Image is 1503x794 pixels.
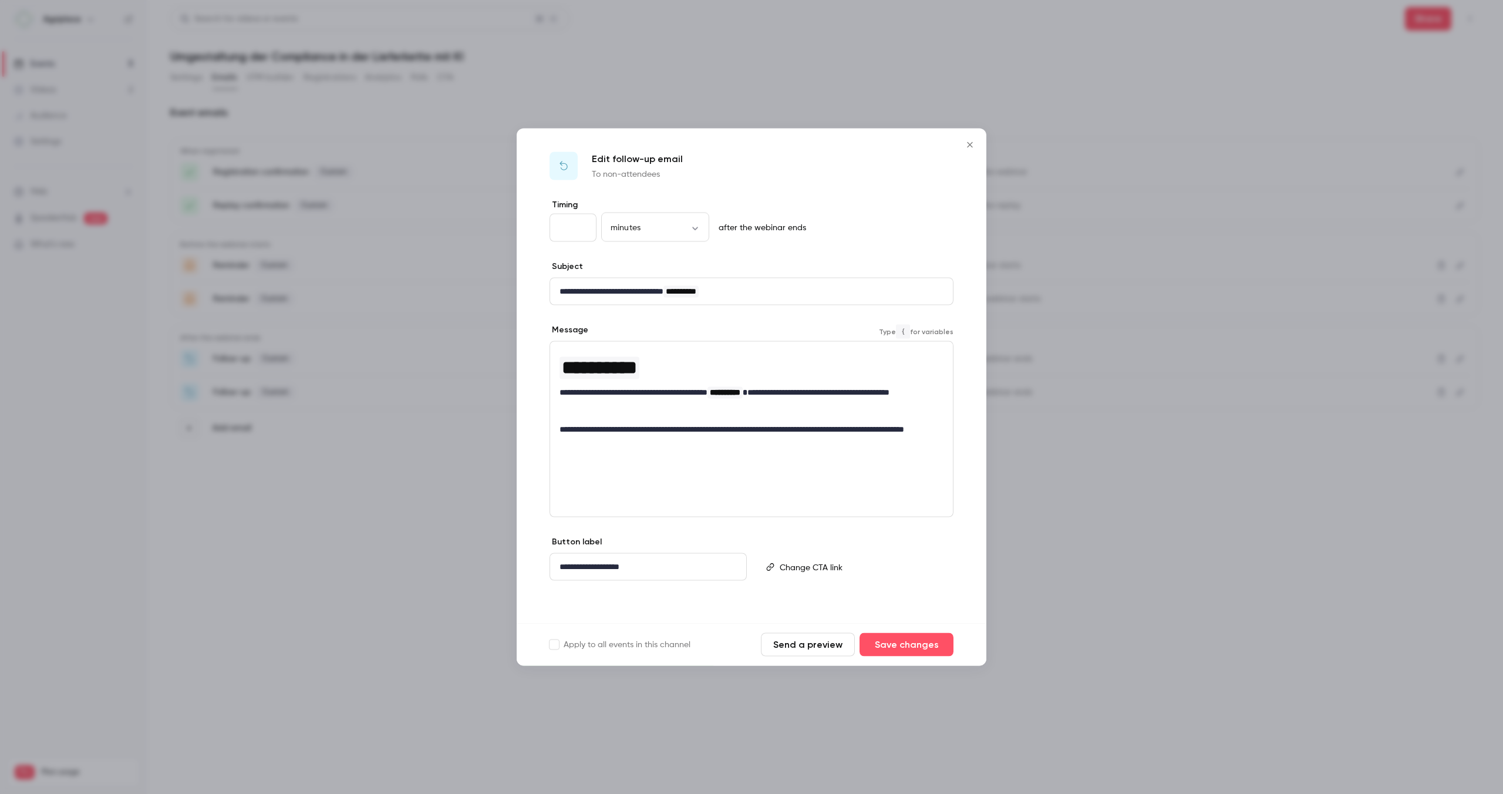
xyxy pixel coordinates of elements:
p: Edit follow-up email [592,152,683,166]
code: { [896,324,910,338]
div: editor [550,278,953,305]
p: To non-attendees [592,169,683,180]
label: Timing [550,199,953,211]
div: minutes [601,221,709,233]
button: Close [958,133,982,157]
button: Send a preview [761,633,855,657]
div: editor [550,554,746,580]
label: Message [550,324,588,336]
span: Type for variables [879,324,953,338]
div: editor [550,342,953,455]
p: after the webinar ends [714,222,806,234]
label: Subject [550,261,583,272]
label: Button label [550,536,602,548]
label: Apply to all events in this channel [550,639,690,651]
button: Save changes [860,633,953,657]
div: editor [775,554,952,581]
